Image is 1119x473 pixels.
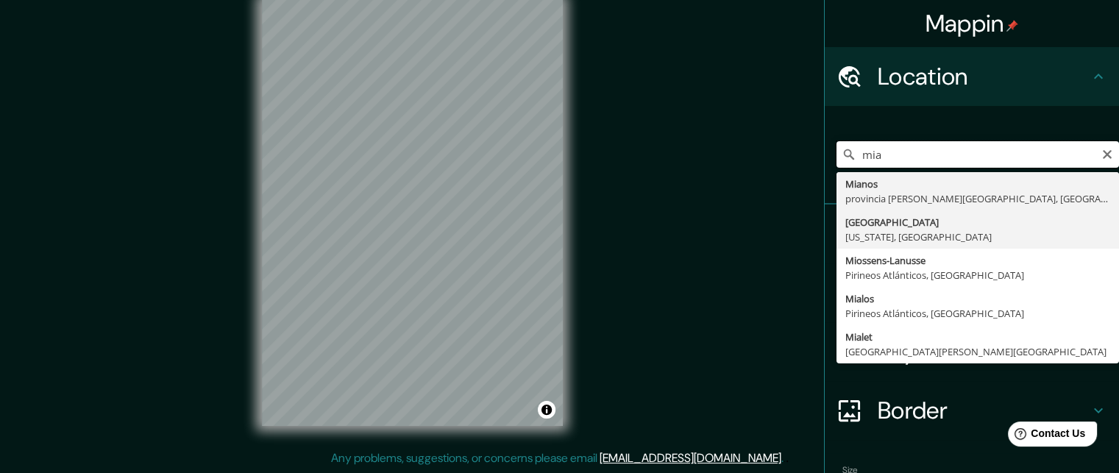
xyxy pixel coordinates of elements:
h4: Layout [878,337,1090,366]
input: Pick your city or area [836,141,1119,168]
div: Border [825,381,1119,440]
div: Layout [825,322,1119,381]
div: [GEOGRAPHIC_DATA][PERSON_NAME][GEOGRAPHIC_DATA] [845,344,1110,359]
div: Location [825,47,1119,106]
iframe: Help widget launcher [988,416,1103,457]
div: . [786,449,789,467]
div: Miossens-Lanusse [845,253,1110,268]
div: Style [825,263,1119,322]
button: Toggle attribution [538,401,555,419]
div: [GEOGRAPHIC_DATA] [845,215,1110,230]
div: Pins [825,205,1119,263]
div: Mialos [845,291,1110,306]
h4: Border [878,396,1090,425]
div: provincia [PERSON_NAME][GEOGRAPHIC_DATA], [GEOGRAPHIC_DATA] [845,191,1110,206]
div: . [784,449,786,467]
button: Clear [1101,146,1113,160]
div: [US_STATE], [GEOGRAPHIC_DATA] [845,230,1110,244]
a: [EMAIL_ADDRESS][DOMAIN_NAME] [600,450,781,466]
img: pin-icon.png [1006,20,1018,32]
h4: Location [878,62,1090,91]
div: Pirineos Atlánticos, [GEOGRAPHIC_DATA] [845,306,1110,321]
h4: Mappin [926,9,1019,38]
div: Mialet [845,330,1110,344]
div: Pirineos Atlánticos, [GEOGRAPHIC_DATA] [845,268,1110,282]
div: Mianos [845,177,1110,191]
p: Any problems, suggestions, or concerns please email . [331,449,784,467]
